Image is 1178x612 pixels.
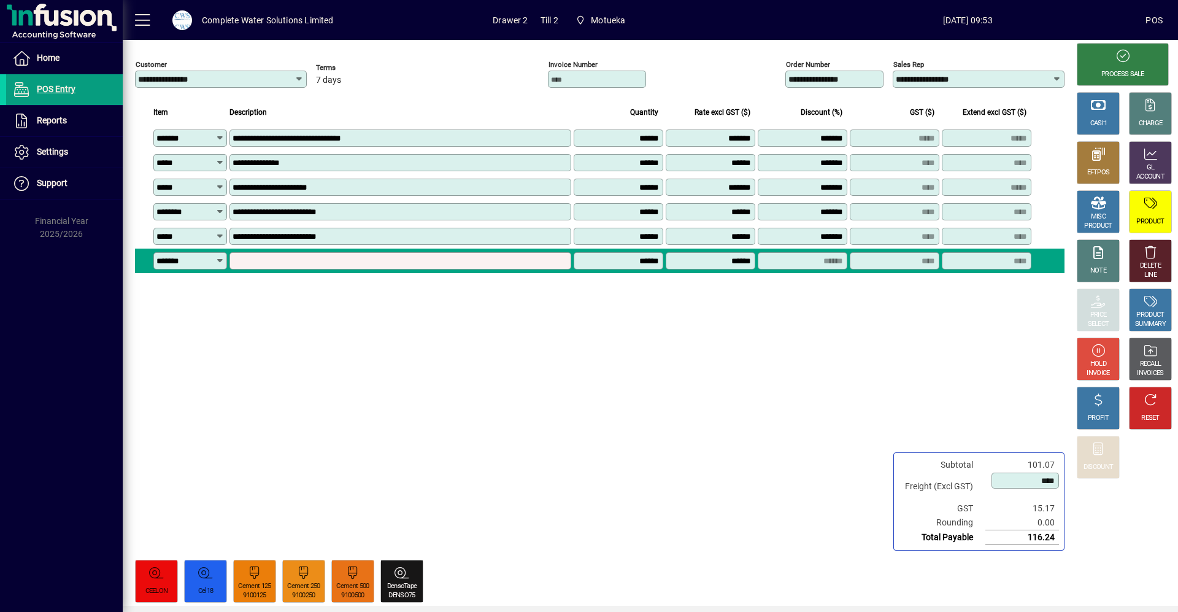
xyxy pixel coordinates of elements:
td: Subtotal [899,458,985,472]
div: HOLD [1090,360,1106,369]
div: GL [1147,163,1155,172]
div: MISC [1091,212,1106,222]
span: Quantity [630,106,658,119]
span: 7 days [316,76,341,85]
div: 9100250 [292,591,315,600]
div: DensoTape [387,582,417,591]
div: SELECT [1088,320,1109,329]
div: CHARGE [1139,119,1163,128]
div: Cement 125 [238,582,271,591]
div: NOTE [1090,266,1106,276]
span: Item [153,106,168,119]
div: PROCESS SALE [1101,70,1144,79]
div: PRODUCT [1136,311,1164,320]
div: Cel18 [198,587,214,596]
span: Description [229,106,267,119]
div: DENSO75 [388,591,415,600]
span: Discount (%) [801,106,842,119]
div: EFTPOS [1087,168,1110,177]
td: 116.24 [985,530,1059,545]
span: Till 2 [541,10,558,30]
div: Cement 500 [336,582,369,591]
td: GST [899,502,985,516]
span: Home [37,53,60,63]
div: RESET [1141,414,1160,423]
div: ACCOUNT [1136,172,1165,182]
span: Reports [37,115,67,125]
div: INVOICE [1087,369,1109,378]
span: [DATE] 09:53 [790,10,1145,30]
div: PROFIT [1088,414,1109,423]
td: Rounding [899,516,985,530]
td: Total Payable [899,530,985,545]
a: Support [6,168,123,199]
div: DELETE [1140,261,1161,271]
div: PRODUCT [1136,217,1164,227]
div: RECALL [1140,360,1161,369]
span: Settings [37,147,68,157]
div: Complete Water Solutions Limited [202,10,334,30]
div: 9100125 [243,591,266,600]
div: PRODUCT [1084,222,1112,231]
span: Extend excl GST ($) [963,106,1026,119]
span: Rate excl GST ($) [695,106,750,119]
div: CEELON [145,587,168,596]
div: CASH [1090,119,1106,128]
span: Terms [316,64,390,72]
div: INVOICES [1137,369,1163,378]
div: SUMMARY [1135,320,1166,329]
div: POS [1145,10,1163,30]
div: LINE [1144,271,1157,280]
span: Drawer 2 [493,10,528,30]
div: Cement 250 [287,582,320,591]
mat-label: Customer [136,60,167,69]
span: GST ($) [910,106,934,119]
mat-label: Sales rep [893,60,924,69]
span: POS Entry [37,84,75,94]
a: Home [6,43,123,74]
a: Reports [6,106,123,136]
td: 15.17 [985,502,1059,516]
div: DISCOUNT [1084,463,1113,472]
mat-label: Invoice number [549,60,598,69]
mat-label: Order number [786,60,830,69]
span: Support [37,178,67,188]
a: Settings [6,137,123,168]
td: 0.00 [985,516,1059,530]
span: Motueka [571,9,631,31]
div: PRICE [1090,311,1107,320]
td: 101.07 [985,458,1059,472]
td: Freight (Excl GST) [899,472,985,502]
span: Motueka [591,10,625,30]
div: 9100500 [341,591,364,600]
button: Profile [163,9,202,31]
